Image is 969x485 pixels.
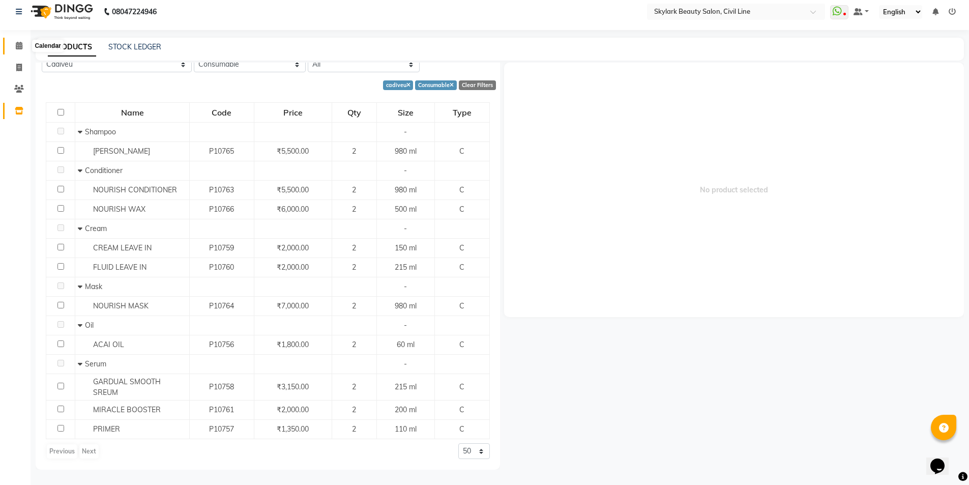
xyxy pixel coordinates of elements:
[395,243,417,252] span: 150 ml
[459,340,464,349] span: C
[383,80,414,90] div: cadiveu
[48,38,96,56] a: PRODUCTS
[397,340,415,349] span: 60 ml
[404,359,407,368] span: -
[76,103,189,122] div: Name
[459,147,464,156] span: C
[78,282,85,291] span: Collapse Row
[209,382,234,391] span: P10758
[255,103,331,122] div: Price
[404,166,407,175] span: -
[459,382,464,391] span: C
[395,405,417,414] span: 200 ml
[395,424,417,434] span: 110 ml
[93,205,145,214] span: NOURISH WAX
[93,243,152,252] span: CREAM LEAVE IN
[459,263,464,272] span: C
[78,127,85,136] span: Collapse Row
[352,424,356,434] span: 2
[459,424,464,434] span: C
[404,321,407,330] span: -
[209,424,234,434] span: P10757
[93,147,150,156] span: [PERSON_NAME]
[209,340,234,349] span: P10756
[93,424,120,434] span: PRIMER
[209,185,234,194] span: P10763
[85,166,123,175] span: Conditioner
[352,205,356,214] span: 2
[435,103,488,122] div: Type
[78,321,85,330] span: Collapse Row
[395,205,417,214] span: 500 ml
[926,444,959,475] iframe: chat widget
[209,301,234,310] span: P10764
[459,185,464,194] span: C
[108,42,161,51] a: STOCK LEDGER
[78,166,85,175] span: Collapse Row
[277,405,309,414] span: ₹2,000.00
[404,127,407,136] span: -
[277,301,309,310] span: ₹7,000.00
[209,243,234,252] span: P10759
[352,263,356,272] span: 2
[415,80,457,90] div: Consumable
[93,377,161,397] span: GARDUAL SMOOTH SREUM
[93,263,146,272] span: FLUID LEAVE IN
[352,147,356,156] span: 2
[459,243,464,252] span: C
[277,147,309,156] span: ₹5,500.00
[395,263,417,272] span: 215 ml
[395,185,417,194] span: 980 ml
[352,301,356,310] span: 2
[395,382,417,391] span: 215 ml
[85,127,116,136] span: Shampoo
[395,147,417,156] span: 980 ml
[209,147,234,156] span: P10765
[277,243,309,252] span: ₹2,000.00
[333,103,376,122] div: Qty
[277,205,309,214] span: ₹6,000.00
[377,103,434,122] div: Size
[85,321,94,330] span: Oil
[395,301,417,310] span: 980 ml
[404,224,407,233] span: -
[352,382,356,391] span: 2
[277,263,309,272] span: ₹2,000.00
[190,103,253,122] div: Code
[93,185,177,194] span: NOURISH CONDITIONER
[93,301,149,310] span: NOURISH MASK
[277,424,309,434] span: ₹1,350.00
[352,243,356,252] span: 2
[209,205,234,214] span: P10766
[277,340,309,349] span: ₹1,800.00
[459,405,464,414] span: C
[93,405,161,414] span: MIRACLE BOOSTER
[209,263,234,272] span: P10760
[78,224,85,233] span: Collapse Row
[459,80,496,90] div: Clear Filters
[93,340,124,349] span: ACAI OIL
[459,301,464,310] span: C
[209,405,234,414] span: P10761
[85,359,106,368] span: Serum
[32,40,63,52] div: Calendar
[404,282,407,291] span: -
[85,282,102,291] span: Mask
[352,405,356,414] span: 2
[85,224,107,233] span: Cream
[277,185,309,194] span: ₹5,500.00
[277,382,309,391] span: ₹3,150.00
[504,63,964,317] span: No product selected
[352,340,356,349] span: 2
[459,205,464,214] span: C
[352,185,356,194] span: 2
[78,359,85,368] span: Collapse Row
